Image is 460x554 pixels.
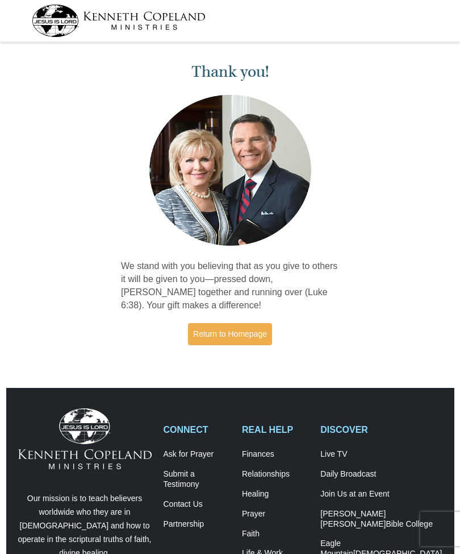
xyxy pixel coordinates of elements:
[242,489,308,499] a: Healing
[320,509,442,530] a: [PERSON_NAME] [PERSON_NAME]Bible College
[242,509,308,519] a: Prayer
[242,469,308,479] a: Relationships
[164,424,230,435] h2: CONNECT
[242,424,308,435] h2: REAL HELP
[164,519,230,530] a: Partnership
[121,260,339,312] p: We stand with you believing that as you give to others it will be given to you—pressed down, [PER...
[320,489,442,499] a: Join Us at an Event
[147,92,314,249] img: Kenneth and Gloria
[320,424,442,435] h2: DISCOVER
[320,469,442,479] a: Daily Broadcast
[164,449,230,460] a: Ask for Prayer
[320,449,442,460] a: Live TV
[18,408,152,469] img: Kenneth Copeland Ministries
[242,529,308,539] a: Faith
[121,63,339,81] h1: Thank you!
[242,449,308,460] a: Finances
[32,5,206,37] img: kcm-header-logo.svg
[164,499,230,510] a: Contact Us
[188,323,272,345] a: Return to Homepage
[164,469,230,490] a: Submit a Testimony
[386,519,433,528] span: Bible College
